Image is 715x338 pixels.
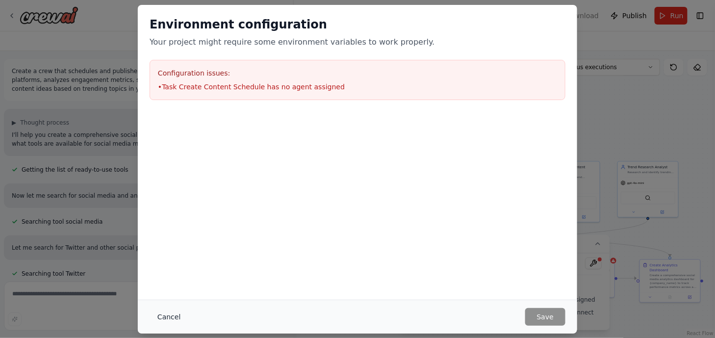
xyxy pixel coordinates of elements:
h2: Environment configuration [150,17,565,32]
button: Cancel [150,308,188,326]
p: Your project might require some environment variables to work properly. [150,36,565,48]
button: Save [525,308,565,326]
h3: Configuration issues: [158,68,557,78]
li: • Task Create Content Schedule has no agent assigned [158,82,557,92]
